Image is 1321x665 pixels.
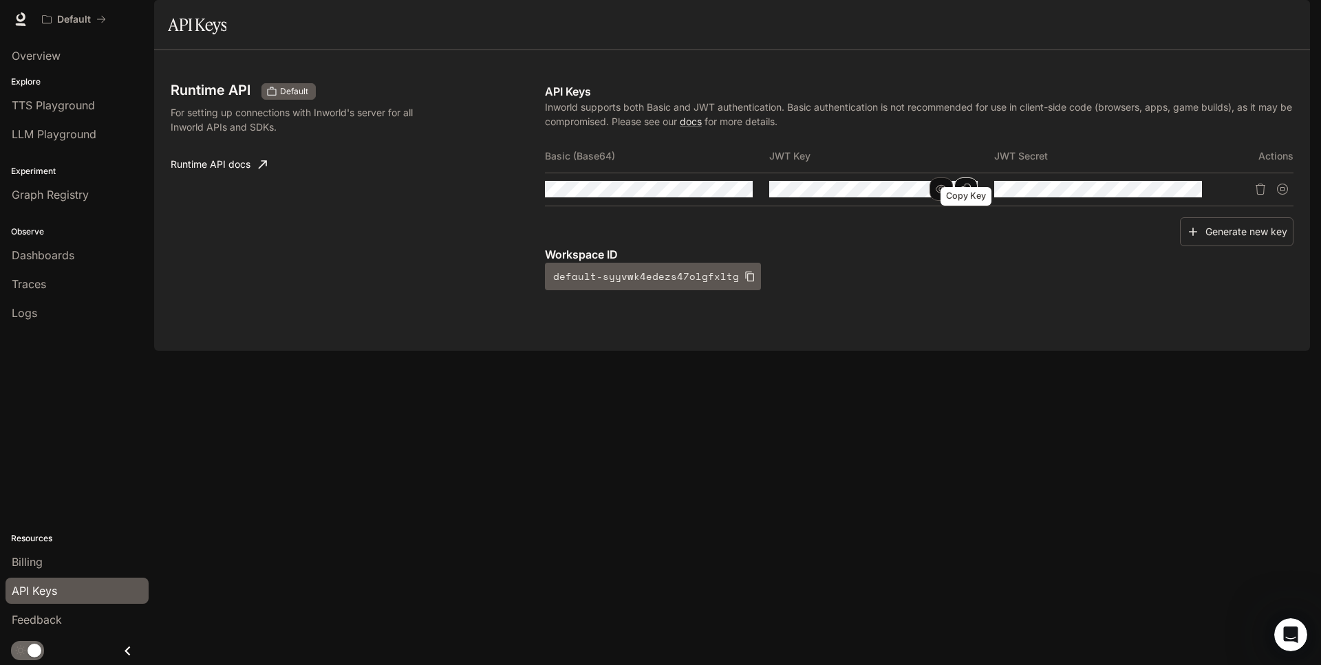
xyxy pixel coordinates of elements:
[165,151,272,178] a: Runtime API docs
[171,105,443,134] p: For setting up connections with Inworld's server for all Inworld APIs and SDKs.
[545,100,1293,129] p: Inworld supports both Basic and JWT authentication. Basic authentication is not recommended for u...
[545,140,769,173] th: Basic (Base64)
[545,83,1293,100] p: API Keys
[680,116,702,127] a: docs
[57,14,91,25] p: Default
[171,83,250,97] h3: Runtime API
[1218,140,1293,173] th: Actions
[954,177,978,201] button: Copy Key
[941,187,991,206] div: Copy Key
[1271,178,1293,200] button: Suspend API key
[545,246,1293,263] p: Workspace ID
[261,83,316,100] div: These keys will apply to your current workspace only
[994,140,1218,173] th: JWT Secret
[36,6,112,33] button: All workspaces
[1274,618,1307,651] iframe: Intercom live chat
[275,85,314,98] span: Default
[769,140,994,173] th: JWT Key
[1180,217,1293,247] button: Generate new key
[1249,178,1271,200] button: Delete API key
[168,11,226,39] h1: API Keys
[545,263,761,290] button: default-syyvwk4edezs47olgfxltg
